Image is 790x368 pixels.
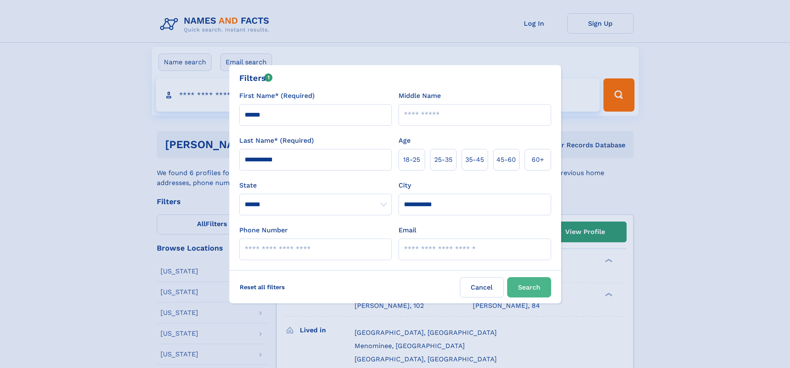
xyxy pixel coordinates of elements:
[239,91,315,101] label: First Name* (Required)
[460,277,504,297] label: Cancel
[403,155,420,165] span: 18‑25
[399,91,441,101] label: Middle Name
[532,155,544,165] span: 60+
[507,277,551,297] button: Search
[399,136,411,146] label: Age
[239,180,392,190] label: State
[465,155,484,165] span: 35‑45
[239,225,288,235] label: Phone Number
[399,180,411,190] label: City
[239,136,314,146] label: Last Name* (Required)
[434,155,452,165] span: 25‑35
[239,72,273,84] div: Filters
[496,155,516,165] span: 45‑60
[234,277,290,297] label: Reset all filters
[399,225,416,235] label: Email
